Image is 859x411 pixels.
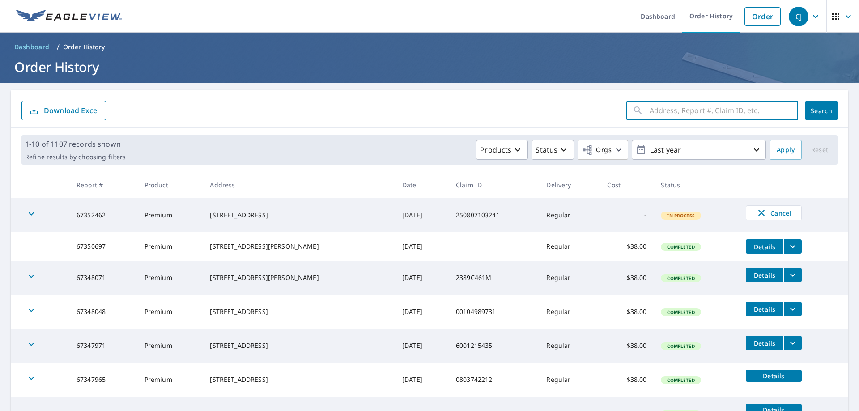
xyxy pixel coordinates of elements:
[539,329,600,363] td: Regular
[600,198,654,232] td: -
[539,261,600,295] td: Regular
[210,273,388,282] div: [STREET_ADDRESS][PERSON_NAME]
[137,329,203,363] td: Premium
[751,372,796,380] span: Details
[69,329,137,363] td: 67347971
[57,42,60,52] li: /
[777,144,795,156] span: Apply
[600,232,654,261] td: $38.00
[746,239,783,254] button: detailsBtn-67350697
[449,363,540,397] td: 0803742212
[395,363,449,397] td: [DATE]
[395,232,449,261] td: [DATE]
[746,268,783,282] button: detailsBtn-67348071
[783,268,802,282] button: filesDropdownBtn-67348071
[69,232,137,261] td: 67350697
[783,302,802,316] button: filesDropdownBtn-67348048
[449,172,540,198] th: Claim ID
[770,140,802,160] button: Apply
[16,10,122,23] img: EV Logo
[783,336,802,350] button: filesDropdownBtn-67347971
[476,140,528,160] button: Products
[536,144,557,155] p: Status
[137,172,203,198] th: Product
[600,172,654,198] th: Cost
[662,343,700,349] span: Completed
[539,363,600,397] td: Regular
[600,363,654,397] td: $38.00
[746,370,802,382] button: detailsBtn-67347965
[395,172,449,198] th: Date
[210,341,388,350] div: [STREET_ADDRESS]
[662,275,700,281] span: Completed
[449,261,540,295] td: 2389C461M
[11,40,53,54] a: Dashboard
[662,309,700,315] span: Completed
[746,302,783,316] button: detailsBtn-67348048
[395,329,449,363] td: [DATE]
[69,363,137,397] td: 67347965
[662,212,700,219] span: In Process
[137,232,203,261] td: Premium
[582,144,612,156] span: Orgs
[137,363,203,397] td: Premium
[210,307,388,316] div: [STREET_ADDRESS]
[600,329,654,363] td: $38.00
[69,198,137,232] td: 67352462
[654,172,739,198] th: Status
[600,295,654,329] td: $38.00
[650,98,798,123] input: Address, Report #, Claim ID, etc.
[532,140,574,160] button: Status
[812,106,830,115] span: Search
[69,295,137,329] td: 67348048
[632,140,766,160] button: Last year
[63,42,105,51] p: Order History
[395,198,449,232] td: [DATE]
[449,295,540,329] td: 00104989731
[746,336,783,350] button: detailsBtn-67347971
[14,42,50,51] span: Dashboard
[751,271,778,280] span: Details
[662,244,700,250] span: Completed
[578,140,628,160] button: Orgs
[69,261,137,295] td: 67348071
[783,239,802,254] button: filesDropdownBtn-67350697
[600,261,654,295] td: $38.00
[210,375,388,384] div: [STREET_ADDRESS]
[539,172,600,198] th: Delivery
[539,295,600,329] td: Regular
[69,172,137,198] th: Report #
[646,142,751,158] p: Last year
[210,242,388,251] div: [STREET_ADDRESS][PERSON_NAME]
[44,106,99,115] p: Download Excel
[395,295,449,329] td: [DATE]
[210,211,388,220] div: [STREET_ADDRESS]
[744,7,781,26] a: Order
[480,144,511,155] p: Products
[751,305,778,314] span: Details
[789,7,808,26] div: CJ
[746,205,802,220] button: Cancel
[137,261,203,295] td: Premium
[203,172,395,198] th: Address
[539,232,600,261] td: Regular
[539,198,600,232] td: Regular
[805,101,838,120] button: Search
[449,198,540,232] td: 250807103241
[751,339,778,347] span: Details
[137,198,203,232] td: Premium
[11,40,848,54] nav: breadcrumb
[11,58,848,76] h1: Order History
[755,208,792,218] span: Cancel
[21,101,106,120] button: Download Excel
[449,329,540,363] td: 6001215435
[751,242,778,251] span: Details
[25,139,126,149] p: 1-10 of 1107 records shown
[395,261,449,295] td: [DATE]
[137,295,203,329] td: Premium
[662,377,700,383] span: Completed
[25,153,126,161] p: Refine results by choosing filters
